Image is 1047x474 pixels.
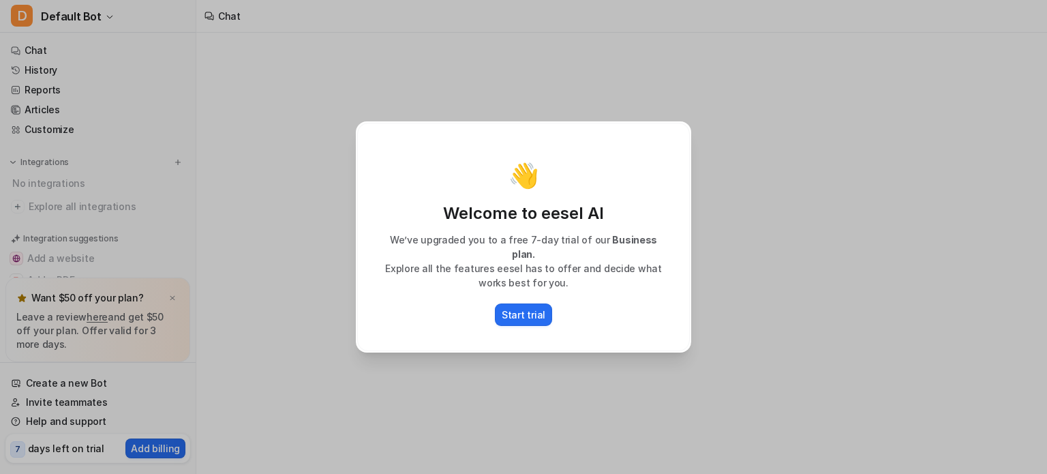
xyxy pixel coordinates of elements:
p: 👋 [509,162,539,189]
p: Explore all the features eesel has to offer and decide what works best for you. [371,261,676,290]
button: Start trial [495,303,552,326]
p: We’ve upgraded you to a free 7-day trial of our [371,233,676,261]
p: Welcome to eesel AI [371,203,676,224]
p: Start trial [502,308,545,322]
